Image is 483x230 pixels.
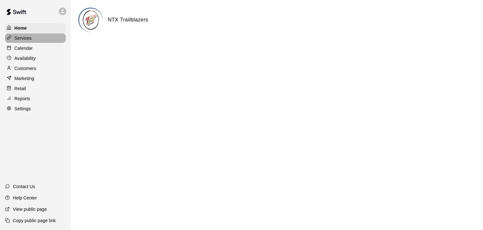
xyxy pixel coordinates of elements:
[13,217,56,224] p: Copy public page link
[5,54,66,63] a: Availability
[5,84,66,93] a: Retail
[5,74,66,83] a: Marketing
[14,75,34,82] p: Marketing
[5,104,66,113] a: Settings
[79,9,103,32] img: NTX Trailblazers logo
[14,106,31,112] p: Settings
[5,64,66,73] a: Customers
[14,95,30,102] p: Reports
[5,23,66,33] a: Home
[14,85,26,92] p: Retail
[108,16,148,24] h6: NTX Trailblazers
[13,183,35,190] p: Contact Us
[14,65,36,72] p: Customers
[14,55,36,61] p: Availability
[14,25,27,31] p: Home
[13,195,37,201] p: Help Center
[5,94,66,103] a: Reports
[5,33,66,43] a: Services
[5,43,66,53] a: Calendar
[13,206,47,212] p: View public page
[14,45,33,51] p: Calendar
[14,35,32,41] p: Services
